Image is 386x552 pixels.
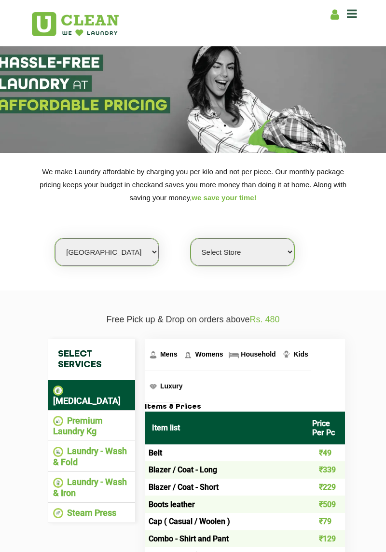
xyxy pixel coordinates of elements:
[305,479,345,496] td: ₹229
[305,513,345,530] td: ₹79
[182,349,194,361] img: Womens
[160,382,183,390] span: Luxury
[145,530,305,548] td: Combo - Shirt and Pant
[228,349,240,361] img: Household
[280,349,292,361] img: Kids
[241,350,276,358] span: Household
[305,444,345,462] td: ₹49
[293,350,308,358] span: Kids
[145,513,305,530] td: Cap ( Casual / Woolen )
[145,403,345,412] h3: Items & Prices
[160,350,178,358] span: Mens
[32,12,119,36] img: UClean Laundry and Dry Cleaning
[53,478,63,488] img: Laundry - Wash & Iron
[53,415,130,437] li: Premium Laundry Kg
[145,479,305,496] td: Blazer / Coat - Short
[147,349,159,361] img: Mens
[48,339,135,380] h4: Select Services
[53,416,63,426] img: Premium Laundry Kg
[145,461,305,479] td: Blazer / Coat - Long
[147,381,159,393] img: Luxury
[53,477,130,498] li: Laundry - Wash & Iron
[53,386,63,396] img: Dry Cleaning
[250,315,280,324] span: Rs. 480
[305,496,345,513] td: ₹509
[53,446,130,467] li: Laundry - Wash & Fold
[53,447,63,457] img: Laundry - Wash & Fold
[305,412,345,444] th: Price Per Pc
[53,508,130,519] li: Steam Press
[305,530,345,548] td: ₹129
[305,461,345,479] td: ₹339
[145,412,305,444] th: Item list
[31,165,355,204] p: We make Laundry affordable by charging you per kilo and not per piece. Our monthly package pricin...
[145,496,305,513] td: Boots leather
[145,444,305,462] td: Belt
[53,508,63,518] img: Steam Press
[53,385,130,406] li: [MEDICAL_DATA]
[195,350,223,358] span: Womens
[31,315,355,325] p: Free Pick up & Drop on orders above
[192,193,256,202] span: we save your time!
